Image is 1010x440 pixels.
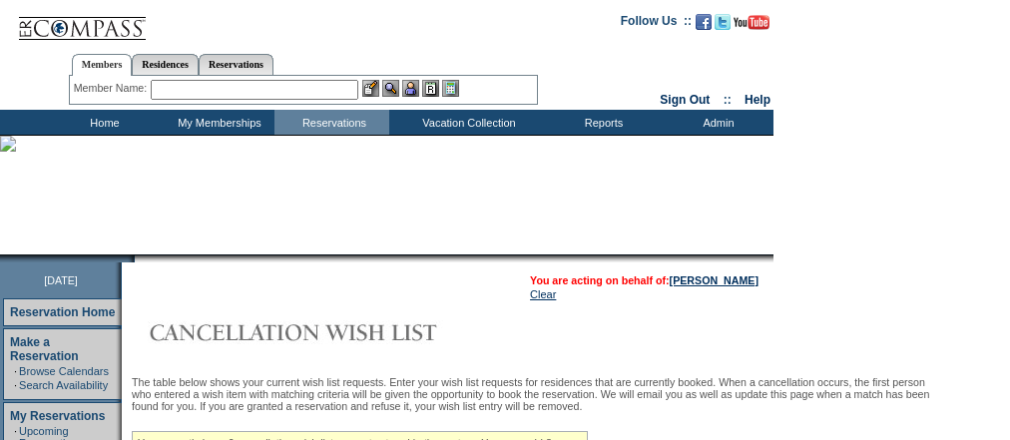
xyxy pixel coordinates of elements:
[670,274,758,286] a: [PERSON_NAME]
[160,110,274,135] td: My Memberships
[734,15,769,30] img: Subscribe to our YouTube Channel
[530,288,556,300] a: Clear
[696,14,712,30] img: Become our fan on Facebook
[696,20,712,32] a: Become our fan on Facebook
[19,365,109,377] a: Browse Calendars
[745,93,770,107] a: Help
[621,12,692,36] td: Follow Us ::
[274,110,389,135] td: Reservations
[724,93,732,107] span: ::
[14,379,17,391] td: ·
[442,80,459,97] img: b_calculator.gif
[715,20,731,32] a: Follow us on Twitter
[530,274,758,286] span: You are acting on behalf of:
[19,379,108,391] a: Search Availability
[10,335,79,363] a: Make a Reservation
[132,54,199,75] a: Residences
[389,110,544,135] td: Vacation Collection
[199,54,273,75] a: Reservations
[734,20,769,32] a: Subscribe to our YouTube Channel
[544,110,659,135] td: Reports
[402,80,419,97] img: Impersonate
[715,14,731,30] img: Follow us on Twitter
[128,254,135,262] img: promoShadowLeftCorner.gif
[74,80,151,97] div: Member Name:
[14,365,17,377] td: ·
[44,274,78,286] span: [DATE]
[72,54,133,76] a: Members
[10,409,105,423] a: My Reservations
[660,93,710,107] a: Sign Out
[362,80,379,97] img: b_edit.gif
[659,110,773,135] td: Admin
[132,312,531,352] img: Cancellation Wish List
[45,110,160,135] td: Home
[422,80,439,97] img: Reservations
[10,305,115,319] a: Reservation Home
[135,254,137,262] img: blank.gif
[382,80,399,97] img: View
